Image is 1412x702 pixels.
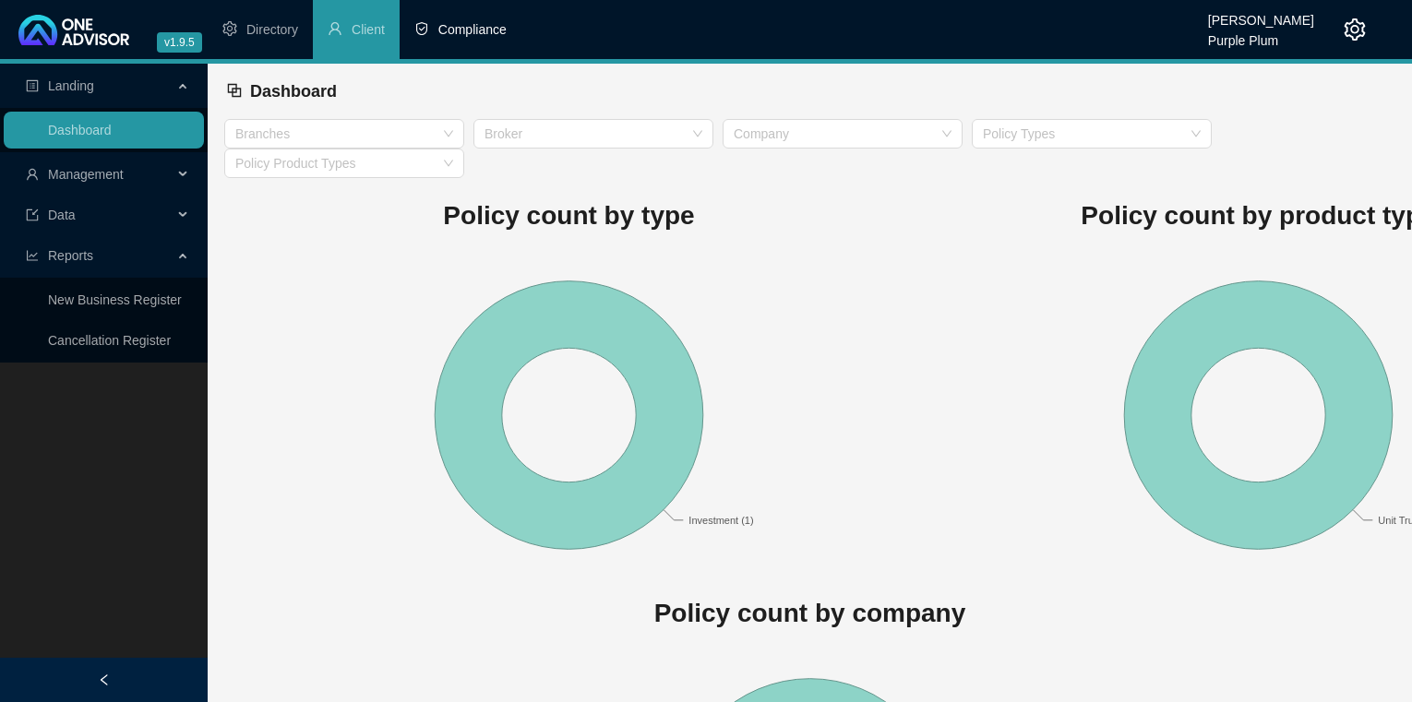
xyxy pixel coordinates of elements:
[688,514,753,525] text: Investment (1)
[224,196,914,236] h1: Policy count by type
[246,22,298,37] span: Directory
[1208,5,1314,25] div: [PERSON_NAME]
[328,21,342,36] span: user
[26,208,39,221] span: import
[98,673,111,686] span: left
[250,82,337,101] span: Dashboard
[48,208,76,222] span: Data
[48,167,124,182] span: Management
[157,32,202,53] span: v1.9.5
[48,78,94,93] span: Landing
[26,168,39,181] span: user
[414,21,429,36] span: safety
[26,249,39,262] span: line-chart
[438,22,507,37] span: Compliance
[26,79,39,92] span: profile
[222,21,237,36] span: setting
[1208,25,1314,45] div: Purple Plum
[224,593,1395,634] h1: Policy count by company
[18,15,129,45] img: 2df55531c6924b55f21c4cf5d4484680-logo-light.svg
[1344,18,1366,41] span: setting
[226,82,243,99] span: block
[48,248,93,263] span: Reports
[352,22,385,37] span: Client
[48,292,182,307] a: New Business Register
[48,123,112,137] a: Dashboard
[48,333,171,348] a: Cancellation Register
